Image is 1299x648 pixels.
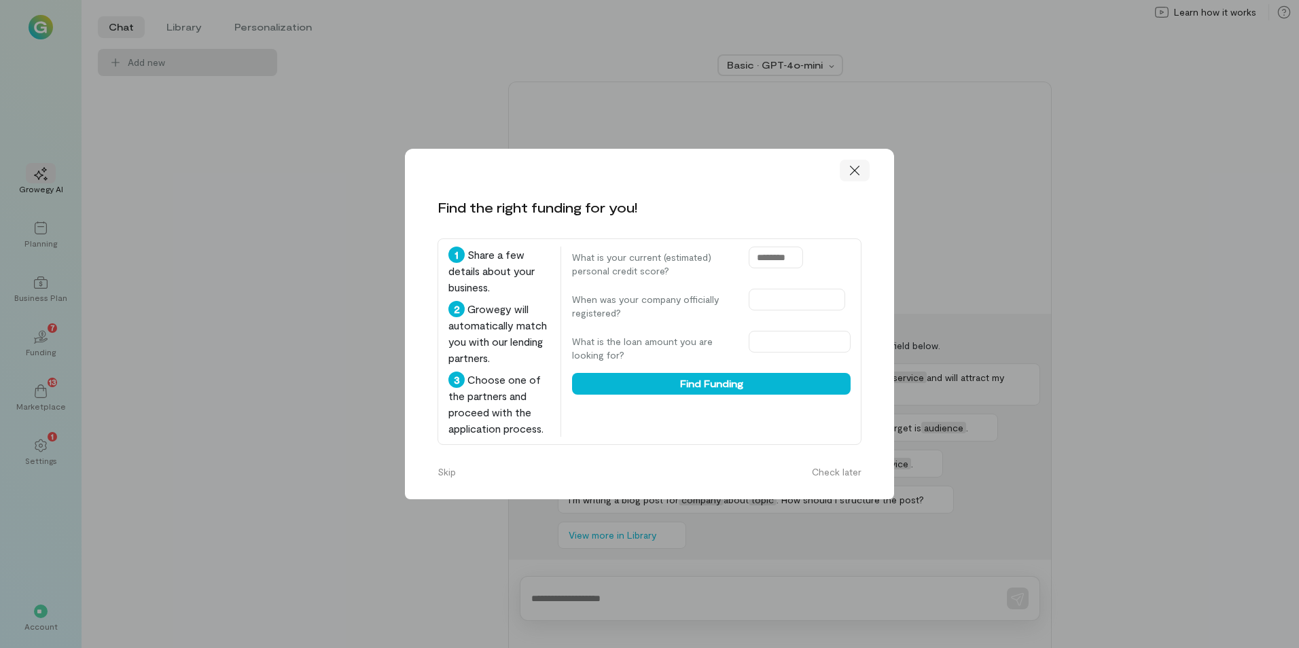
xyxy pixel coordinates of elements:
div: 2 [448,301,465,317]
div: Growegy will automatically match you with our lending partners. [448,301,550,366]
label: What is the loan amount you are looking for? [572,335,735,362]
div: 1 [448,247,465,263]
div: Share a few details about your business. [448,247,550,295]
label: What is your current (estimated) personal credit score? [572,251,735,278]
button: Find Funding [572,373,851,395]
button: Skip [429,461,464,483]
button: Check later [804,461,870,483]
div: 3 [448,372,465,388]
div: Find the right funding for you! [438,198,637,217]
label: When was your company officially registered? [572,293,735,320]
div: Choose one of the partners and proceed with the application process. [448,372,550,437]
